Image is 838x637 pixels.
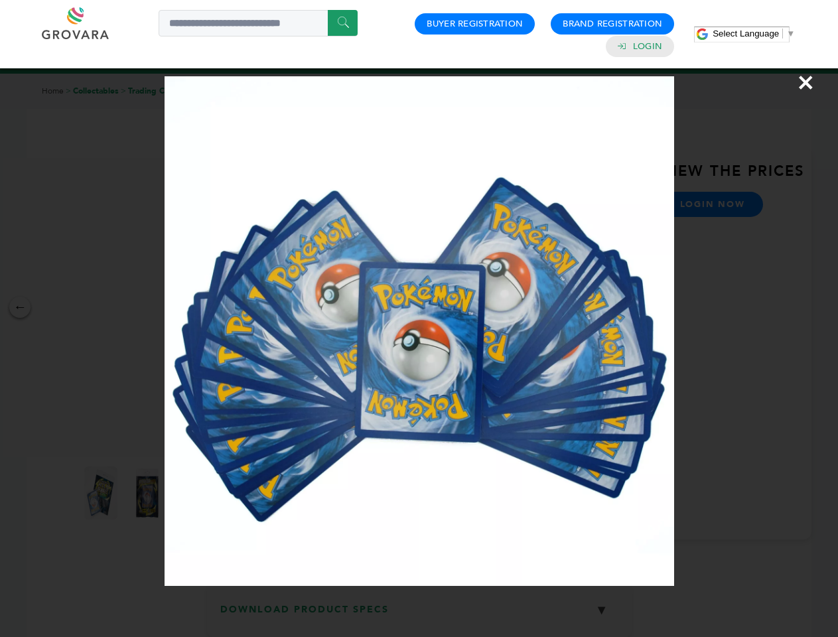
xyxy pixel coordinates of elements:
[165,76,674,586] img: Image Preview
[159,10,358,36] input: Search a product or brand...
[633,40,662,52] a: Login
[786,29,795,38] span: ▼
[797,64,815,101] span: ×
[563,18,662,30] a: Brand Registration
[713,29,779,38] span: Select Language
[713,29,795,38] a: Select Language​
[427,18,523,30] a: Buyer Registration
